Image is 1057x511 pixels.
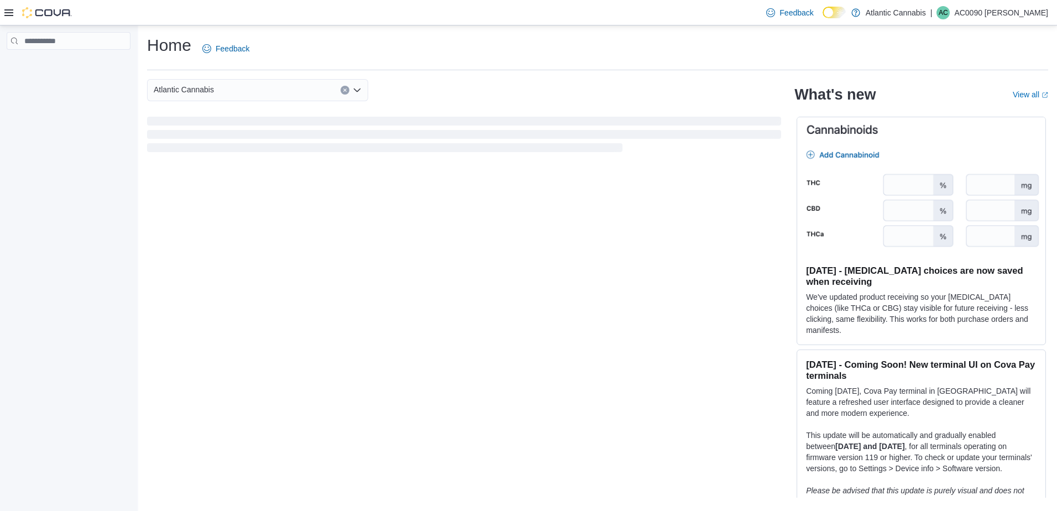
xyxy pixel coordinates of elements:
[930,6,933,19] p: |
[341,86,349,95] button: Clear input
[154,83,214,96] span: Atlantic Cannabis
[1013,90,1048,99] a: View allExternal link
[216,43,249,54] span: Feedback
[866,6,926,19] p: Atlantic Cannabis
[762,2,818,24] a: Feedback
[936,6,950,19] div: AC0090 Chipman Kayla
[353,86,362,95] button: Open list of options
[794,86,876,103] h2: What's new
[823,7,846,18] input: Dark Mode
[22,7,72,18] img: Cova
[806,430,1037,474] p: This update will be automatically and gradually enabled between , for all terminals operating on ...
[806,265,1037,287] h3: [DATE] - [MEDICAL_DATA] choices are now saved when receiving
[835,442,904,451] strong: [DATE] and [DATE]
[1042,92,1048,98] svg: External link
[806,385,1037,419] p: Coming [DATE], Cova Pay terminal in [GEOGRAPHIC_DATA] will feature a refreshed user interface des...
[806,291,1037,336] p: We've updated product receiving so your [MEDICAL_DATA] choices (like THCa or CBG) stay visible fo...
[806,486,1024,506] em: Please be advised that this update is purely visual and does not impact payment functionality.
[939,6,948,19] span: AC
[147,34,191,56] h1: Home
[823,18,823,19] span: Dark Mode
[806,359,1037,381] h3: [DATE] - Coming Soon! New terminal UI on Cova Pay terminals
[779,7,813,18] span: Feedback
[147,119,781,154] span: Loading
[954,6,1048,19] p: AC0090 [PERSON_NAME]
[7,52,130,79] nav: Complex example
[198,38,254,60] a: Feedback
